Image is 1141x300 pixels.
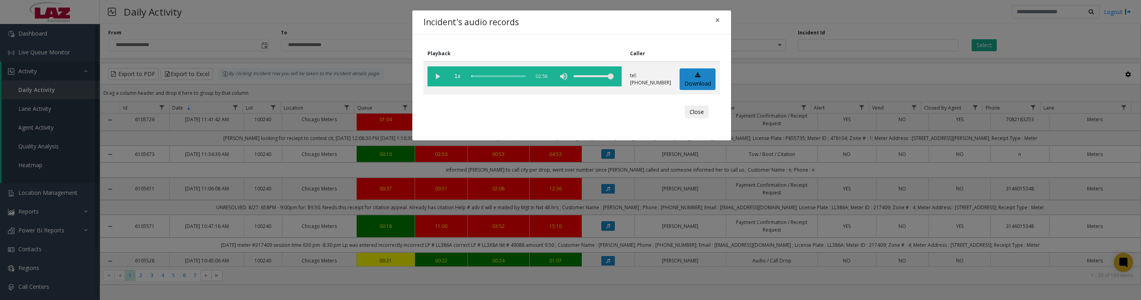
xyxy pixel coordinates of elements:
button: Close [685,106,709,118]
span: playback speed button [447,66,467,86]
th: Playback [423,46,626,62]
p: tel:[PHONE_NUMBER] [630,72,671,86]
button: Close [710,10,726,30]
span: × [715,14,720,26]
h4: Incident's audio records [423,16,519,29]
div: volume level [574,66,614,86]
div: scrub bar [471,66,526,86]
th: Caller [626,46,676,62]
a: Download [680,68,716,90]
